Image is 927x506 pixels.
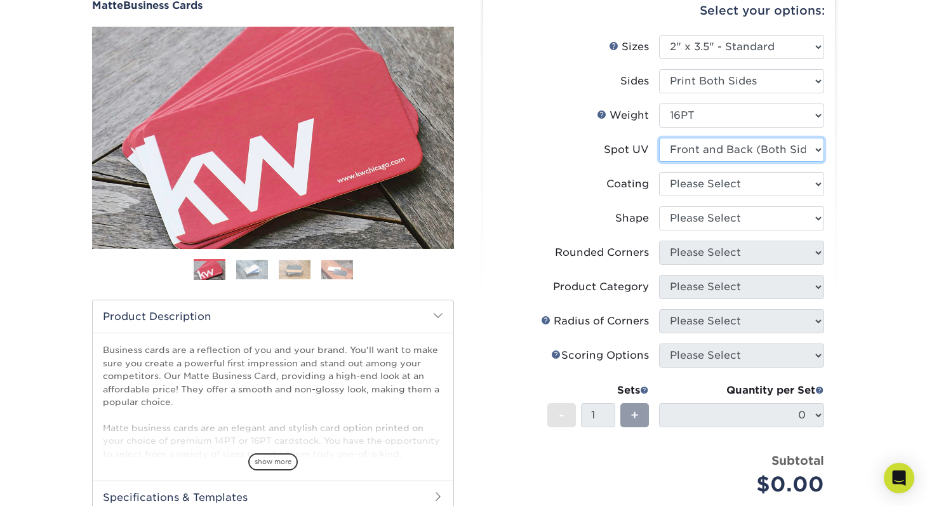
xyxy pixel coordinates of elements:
[547,383,649,398] div: Sets
[620,74,649,89] div: Sides
[555,245,649,260] div: Rounded Corners
[615,211,649,226] div: Shape
[884,463,914,493] div: Open Intercom Messenger
[669,469,824,500] div: $0.00
[559,406,564,425] span: -
[321,260,353,279] img: Business Cards 04
[597,108,649,123] div: Weight
[771,453,824,467] strong: Subtotal
[541,314,649,329] div: Radius of Corners
[553,279,649,295] div: Product Category
[606,176,649,192] div: Coating
[279,260,310,279] img: Business Cards 03
[248,453,298,470] span: show more
[659,383,824,398] div: Quantity per Set
[604,142,649,157] div: Spot UV
[93,300,453,333] h2: Product Description
[194,255,225,286] img: Business Cards 01
[630,406,639,425] span: +
[236,260,268,279] img: Business Cards 02
[609,39,649,55] div: Sizes
[551,348,649,363] div: Scoring Options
